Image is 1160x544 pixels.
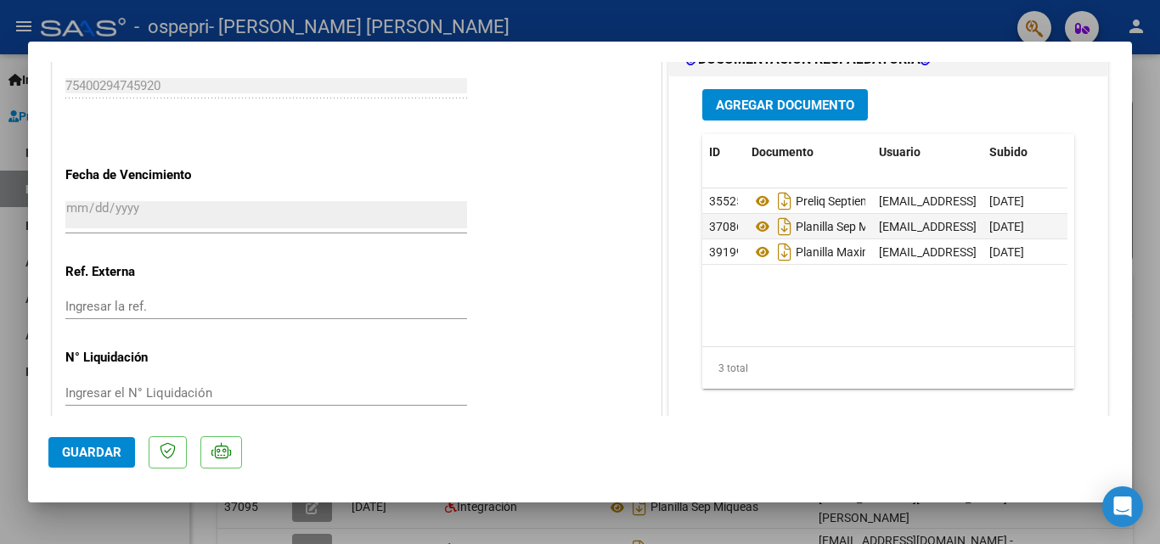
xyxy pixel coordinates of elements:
datatable-header-cell: Subido [983,134,1067,171]
span: [DATE] [989,194,1024,208]
p: N° Liquidación [65,348,240,367]
div: Open Intercom Messenger [1102,486,1143,527]
datatable-header-cell: ID [702,134,745,171]
span: [DATE] [989,220,1024,233]
i: Descargar documento [774,213,796,240]
span: Guardar [62,445,121,460]
button: Agregar Documento [702,89,868,121]
i: Descargar documento [774,238,796,266]
datatable-header-cell: Documento [745,134,872,171]
span: Usuario [879,145,921,159]
span: Subido [989,145,1028,159]
p: Fecha de Vencimiento [65,165,240,185]
span: 39199 [709,245,743,259]
span: 35525 [709,194,743,208]
span: ID [709,145,720,159]
datatable-header-cell: Usuario [872,134,983,171]
span: [DATE] [989,245,1024,259]
span: Preliq Septiembre [752,194,887,208]
i: Descargar documento [774,188,796,215]
span: Planilla Sep Maximo [752,220,901,233]
div: 3 total [702,347,1074,390]
span: 37086 [709,220,743,233]
span: Documento [752,145,814,159]
div: DOCUMENTACIÓN RESPALDATORIA [669,76,1107,429]
span: Planilla Maximo [752,245,879,259]
p: Ref. Externa [65,262,240,282]
button: Guardar [48,437,135,468]
span: Agregar Documento [716,98,854,113]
